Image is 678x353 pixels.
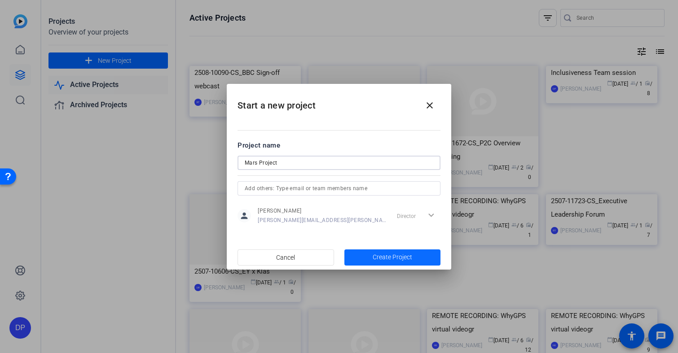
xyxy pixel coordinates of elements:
[276,249,295,266] span: Cancel
[258,217,387,224] span: [PERSON_NAME][EMAIL_ADDRESS][PERSON_NAME][DOMAIN_NAME]
[258,207,387,214] span: [PERSON_NAME]
[238,209,251,222] mat-icon: person
[227,84,451,120] h2: Start a new project
[238,140,440,150] div: Project name
[245,157,433,168] input: Enter Project Name
[245,183,433,194] input: Add others: Type email or team members name
[424,100,435,111] mat-icon: close
[238,249,334,266] button: Cancel
[373,253,412,262] span: Create Project
[344,249,441,266] button: Create Project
